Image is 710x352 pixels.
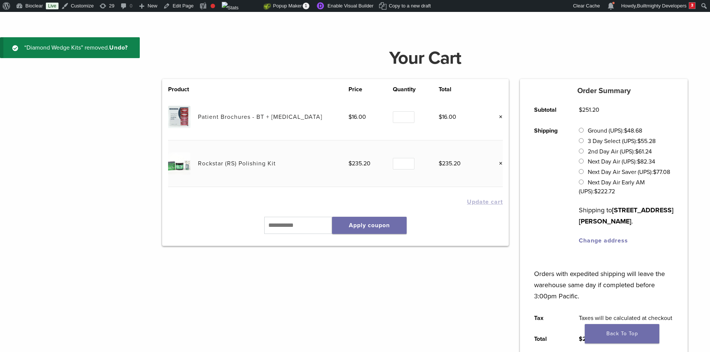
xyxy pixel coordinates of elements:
label: Ground (UPS): [588,127,642,134]
a: Remove this item [493,112,503,122]
span: $ [624,127,627,134]
bdi: 48.68 [624,127,642,134]
th: Total [439,85,483,94]
span: $ [653,168,656,176]
a: Change address [579,237,628,244]
strong: [STREET_ADDRESS][PERSON_NAME] [579,206,673,225]
bdi: 299.88 [579,335,603,343]
p: Shipping to . [579,204,674,227]
span: $ [635,148,638,155]
label: Next Day Air Saver (UPS): [588,168,670,176]
bdi: 235.20 [439,160,461,167]
bdi: 251.20 [579,106,599,114]
bdi: 55.28 [637,137,656,145]
a: Undo? [109,44,128,51]
span: $ [348,160,352,167]
span: 1 [303,3,309,9]
img: Rockstar (RS) Polishing Kit [168,152,190,174]
th: Product [168,85,198,94]
th: Total [526,329,570,349]
bdi: 82.34 [637,158,655,165]
h1: Your Cart [157,49,693,67]
label: 3 Day Select (UPS): [588,137,656,145]
img: Views over 48 hours. Click for more Jetpack Stats. [222,2,264,11]
label: Next Day Air Early AM (UPS): [579,179,645,195]
span: $ [348,113,352,121]
a: Back To Top [585,324,659,343]
label: Next Day Air (UPS): [588,158,655,165]
th: Subtotal [526,99,570,120]
button: Apply coupon [332,217,407,234]
span: $ [637,158,640,165]
bdi: 16.00 [348,113,366,121]
bdi: 61.24 [635,148,652,155]
th: Tax [526,308,570,329]
a: Patient Brochures - BT + [MEDICAL_DATA] [198,113,322,121]
a: Rockstar (RS) Polishing Kit [198,160,276,167]
bdi: 222.72 [594,188,615,195]
a: Live [46,3,59,9]
p: Orders with expedited shipping will leave the warehouse same day if completed before 3:00pm Pacific. [534,257,674,302]
td: Taxes will be calculated at checkout [570,308,681,329]
div: Focus keyphrase not set [211,4,215,8]
h5: Order Summary [520,86,688,95]
th: Price [348,85,393,94]
button: Update cart [467,199,503,205]
span: $ [439,113,442,121]
bdi: 16.00 [439,113,456,121]
bdi: 235.20 [348,160,370,167]
th: Shipping [526,120,570,251]
bdi: 77.08 [653,168,670,176]
span: $ [579,335,583,343]
span: $ [637,137,641,145]
span: $ [594,188,597,195]
span: $ [439,160,442,167]
span: Builtmighty Developers [637,3,687,9]
span: $ [579,106,582,114]
label: 2nd Day Air (UPS): [588,148,652,155]
img: Patient Brochures - BT + Diastema [168,106,190,128]
a: Remove this item [493,159,503,168]
th: Quantity [393,85,439,94]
